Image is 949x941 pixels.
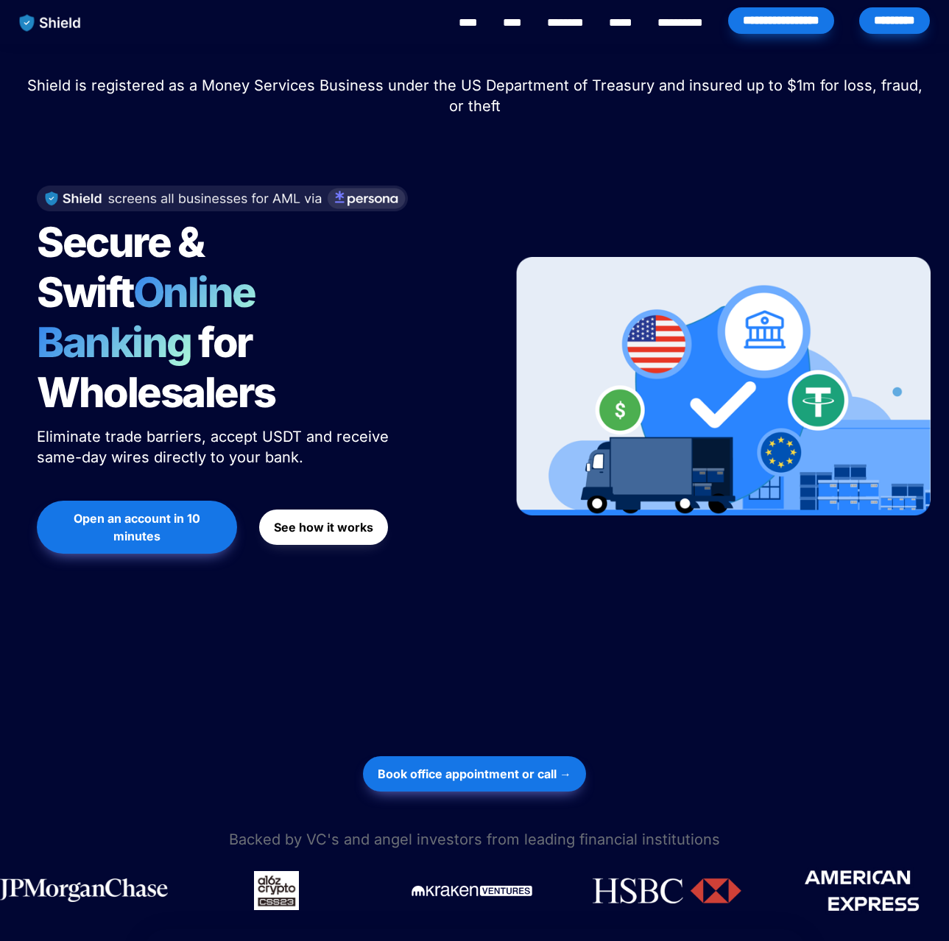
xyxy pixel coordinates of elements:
[274,520,373,535] strong: See how it works
[13,7,88,38] img: website logo
[37,428,393,466] span: Eliminate trade barriers, accept USDT and receive same-day wires directly to your bank.
[37,267,270,367] span: Online Banking
[74,511,203,543] strong: Open an account in 10 minutes
[37,217,211,317] span: Secure & Swift
[363,756,586,792] button: Book office appointment or call →
[363,749,586,799] a: Book office appointment or call →
[378,766,571,781] strong: Book office appointment or call →
[229,831,720,848] span: Backed by VC's and angel investors from leading financial institutions
[27,77,927,115] span: Shield is registered as a Money Services Business under the US Department of Treasury and insured...
[37,493,237,561] a: Open an account in 10 minutes
[259,502,388,552] a: See how it works
[37,317,275,417] span: for Wholesalers
[37,501,237,554] button: Open an account in 10 minutes
[259,510,388,545] button: See how it works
